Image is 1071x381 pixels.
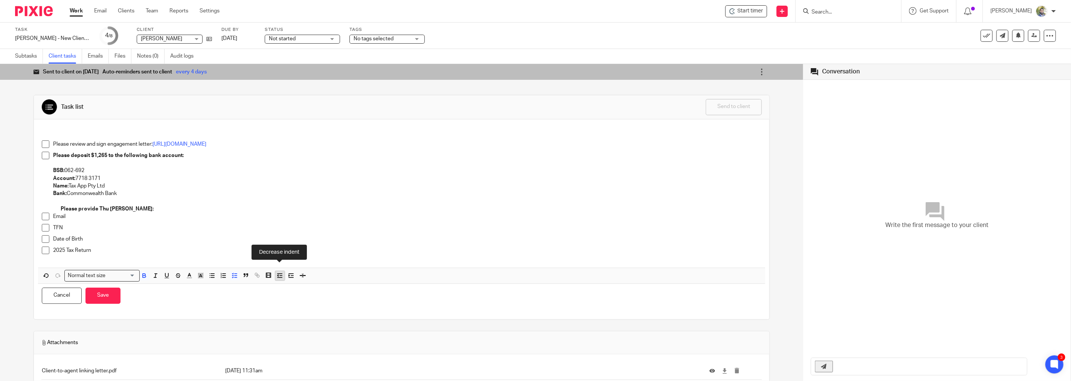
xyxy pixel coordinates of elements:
[42,367,221,375] p: Client-to-agent linking letter.pdf
[170,49,199,64] a: Audit logs
[137,49,165,64] a: Notes (0)
[920,8,949,14] span: Get Support
[53,153,184,158] strong: Please deposit $1,265 to the following bank account:
[61,103,84,111] div: Task list
[118,7,134,15] a: Clients
[70,7,83,15] a: Work
[885,221,989,230] span: Write the first message to your client
[137,27,212,33] label: Client
[269,36,296,41] span: Not started
[53,191,67,196] strong: Bank:
[1036,5,1048,17] img: IMG_1641.jpg
[85,288,121,304] button: Save
[53,247,761,254] p: 2025 Tax Return
[15,27,90,33] label: Task
[53,168,64,173] strong: BSB:
[66,272,107,280] span: Normal text size
[108,272,135,280] input: Search for option
[64,270,140,282] div: Search for option
[53,213,761,220] p: Email
[169,7,188,15] a: Reports
[811,9,879,16] input: Search
[42,288,82,304] button: Cancel
[15,35,90,42] div: Hugh - New Client Onboarding
[706,99,762,115] button: Send to client
[822,68,860,76] div: Conversation
[1058,354,1065,361] div: 3
[15,35,90,42] div: [PERSON_NAME] - New Client Onboarding
[221,36,237,41] span: [DATE]
[108,34,113,38] small: /8
[153,142,206,147] a: [URL][DOMAIN_NAME]
[53,140,761,148] p: Please review and sign engagement letter:
[61,206,154,212] strong: Please provide Thu [PERSON_NAME]:
[53,182,761,190] p: Tax App Pty Ltd
[176,68,207,76] div: every 4 days
[53,224,761,232] p: TFN
[265,27,340,33] label: Status
[102,68,172,76] div: Auto-reminders sent to client
[354,36,394,41] span: No tags selected
[114,49,131,64] a: Files
[349,27,425,33] label: Tags
[34,68,99,76] div: Sent to client on [DATE]
[88,49,109,64] a: Emails
[53,183,69,189] strong: Name:
[53,176,75,181] strong: Account:
[53,235,761,243] p: Date of Birth
[15,6,53,16] img: Pixie
[15,49,43,64] a: Subtasks
[53,167,761,174] p: 062-692
[49,49,82,64] a: Client tasks
[141,36,182,41] span: [PERSON_NAME]
[221,27,255,33] label: Due by
[41,339,78,346] span: Attachments
[94,7,107,15] a: Email
[990,7,1032,15] p: [PERSON_NAME]
[225,367,698,375] p: [DATE] 11:31am
[53,175,761,182] p: 7718 3171
[725,5,767,17] div: Hugh Vu - Hugh - New Client Onboarding
[146,7,158,15] a: Team
[53,190,761,197] p: Commonwealth Bank
[737,7,763,15] span: Start timer
[105,31,113,40] div: 4
[722,367,728,375] a: Download
[200,7,220,15] a: Settings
